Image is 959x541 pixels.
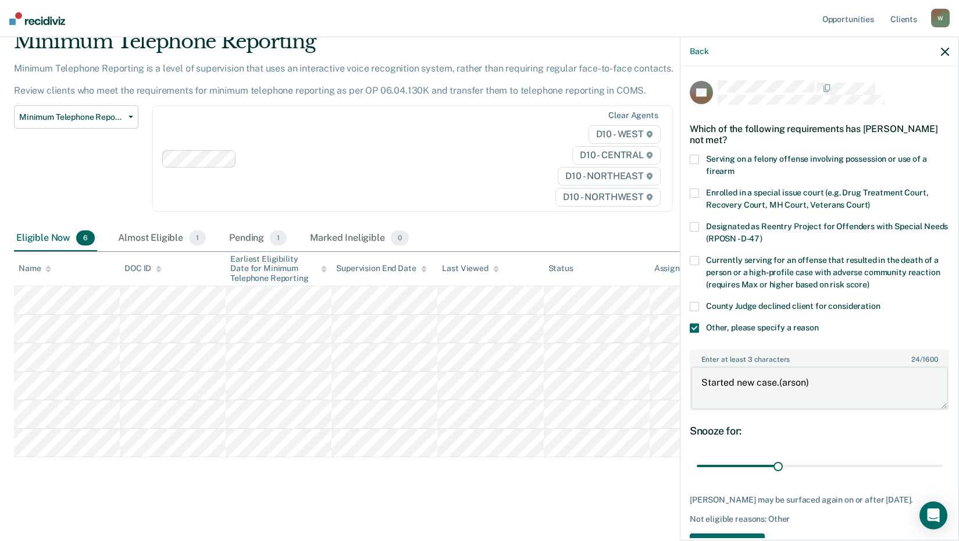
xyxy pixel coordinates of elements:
[442,264,498,273] div: Last Viewed
[308,226,411,251] div: Marked Ineligible
[919,501,947,529] div: Open Intercom Messenger
[706,188,928,209] span: Enrolled in a special issue court (e.g. Drug Treatment Court, Recovery Court, MH Court, Veterans ...
[654,264,709,273] div: Assigned to
[14,226,97,251] div: Eligible Now
[706,301,880,311] span: County Judge declined client for consideration
[76,230,95,245] span: 6
[572,146,661,165] span: D10 - CENTRAL
[391,230,409,245] span: 0
[691,366,948,410] textarea: Started new case.(arson)
[706,323,819,332] span: Other, please specify a reason
[227,226,289,251] div: Pending
[706,255,940,289] span: Currently serving for an offense that resulted in the death of a person or a high-profile case wi...
[9,12,65,25] img: Recidiviz
[548,264,573,273] div: Status
[690,514,949,524] div: Not eligible reasons: Other
[690,114,949,155] div: Which of the following requirements has [PERSON_NAME] not met?
[14,63,673,96] p: Minimum Telephone Reporting is a level of supervision that uses an interactive voice recognition ...
[706,154,927,176] span: Serving on a felony offense involving possession or use of a firearm
[911,355,920,364] span: 24
[116,226,208,251] div: Almost Eligible
[336,264,426,273] div: Supervision End Date
[124,264,162,273] div: DOC ID
[19,112,124,122] span: Minimum Telephone Reporting
[690,495,949,505] div: [PERSON_NAME] may be surfaced again on or after [DATE].
[270,230,287,245] span: 1
[931,9,950,27] div: W
[558,167,660,186] span: D10 - NORTHEAST
[19,264,51,273] div: Name
[555,188,660,207] span: D10 - NORTHWEST
[14,30,733,63] div: Minimum Telephone Reporting
[230,254,327,283] div: Earliest Eligibility Date for Minimum Telephone Reporting
[608,111,658,120] div: Clear agents
[189,230,206,245] span: 1
[690,425,949,437] div: Snooze for:
[911,355,937,364] span: / 1600
[589,125,661,144] span: D10 - WEST
[690,47,708,56] button: Back
[706,222,948,243] span: Designated as Reentry Project for Offenders with Special Needs (RPOSN - D-47)
[691,351,948,364] label: Enter at least 3 characters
